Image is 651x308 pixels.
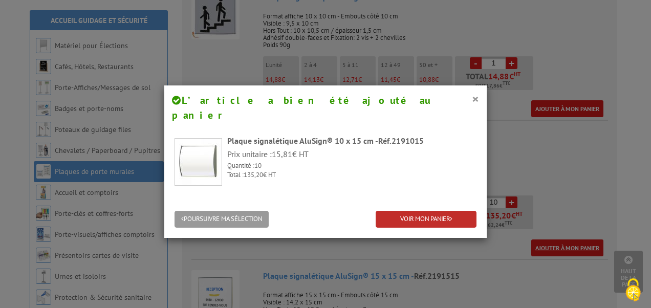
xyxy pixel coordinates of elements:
img: Cookies (fenêtre modale) [620,277,646,303]
span: 15,81 [272,149,292,159]
span: 135,20 [244,170,263,179]
button: Cookies (fenêtre modale) [615,273,651,308]
span: 10 [254,161,262,170]
span: Réf.2191015 [378,136,424,146]
p: Total : € HT [227,170,476,180]
p: Quantité : [227,161,476,171]
button: POURSUIVRE MA SÉLECTION [175,211,269,228]
div: Plaque signalétique AluSign® 10 x 15 cm - [227,135,476,147]
button: × [472,92,479,105]
p: Prix unitaire : € HT [227,148,476,160]
a: VOIR MON PANIER [376,211,476,228]
h4: L’article a bien été ajouté au panier [172,93,479,122]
